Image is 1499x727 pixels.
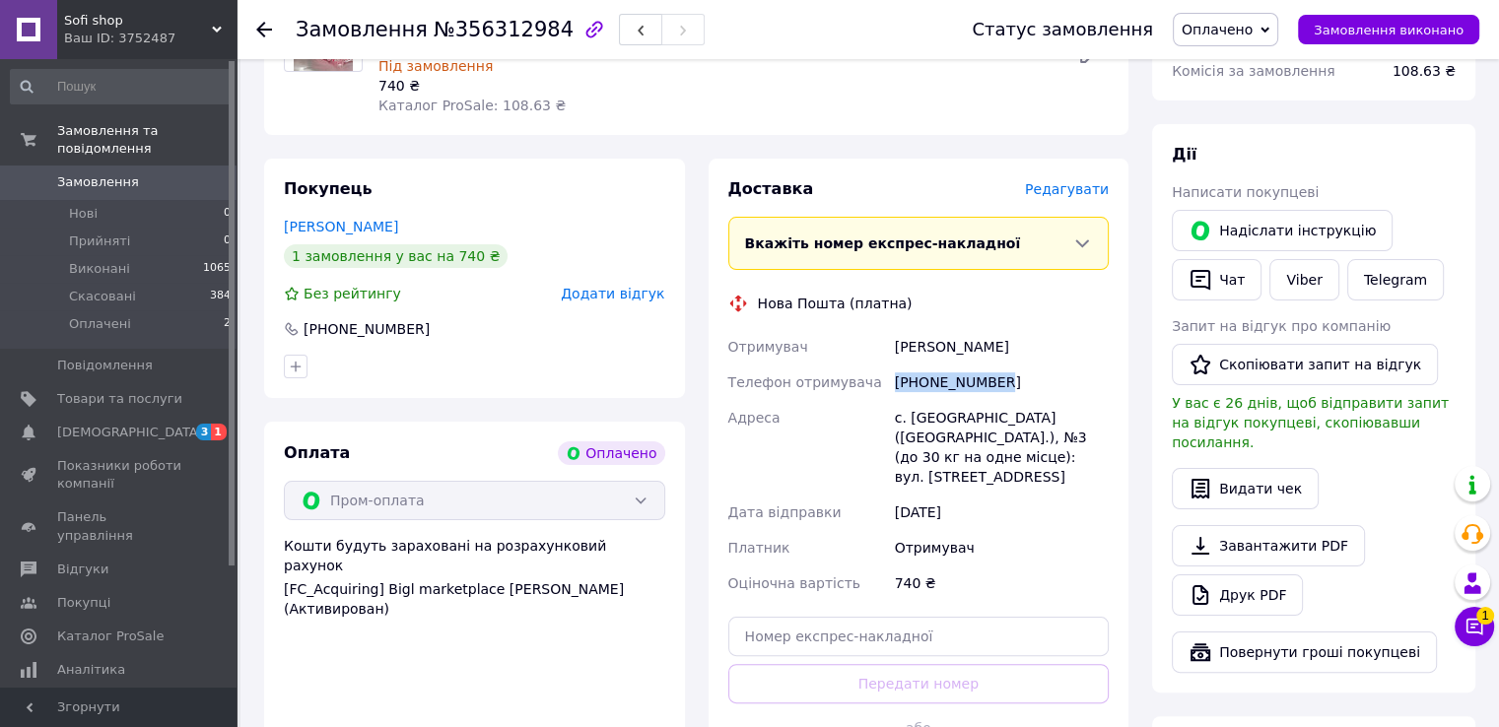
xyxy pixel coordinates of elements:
span: Каталог ProSale: 108.63 ₴ [378,98,566,113]
button: Скопіювати запит на відгук [1172,344,1438,385]
div: [PERSON_NAME] [891,329,1113,364]
button: Замовлення виконано [1298,15,1479,44]
span: Дії [1172,145,1196,164]
div: Статус замовлення [972,20,1153,39]
div: с. [GEOGRAPHIC_DATA] ([GEOGRAPHIC_DATA].), №3 (до 30 кг на одне місце): вул. [STREET_ADDRESS] [891,400,1113,495]
span: Адреса [728,410,781,426]
span: Замовлення [57,173,139,191]
span: Нові [69,205,98,223]
a: [PERSON_NAME] [284,219,398,234]
span: 1 [1476,607,1494,625]
span: 1065 [203,260,231,278]
button: Надіслати інструкцію [1172,210,1393,251]
a: Viber [1269,259,1338,300]
span: Під замовлення [378,58,493,74]
span: Оплачено [1182,22,1253,37]
button: Чат [1172,259,1261,300]
div: [FC_Acquiring] Bigl marketplace [PERSON_NAME] (Активирован) [284,579,665,619]
span: 0 [224,205,231,223]
span: 108.63 ₴ [1393,63,1456,79]
button: Видати чек [1172,468,1319,509]
div: Оплачено [558,441,664,465]
span: Замовлення виконано [1314,23,1464,37]
span: Покупці [57,594,110,612]
span: Скасовані [69,288,136,305]
span: Відгуки [57,561,108,578]
span: Оплачені [69,315,131,333]
div: [PHONE_NUMBER] [891,364,1113,400]
span: Доставка [728,179,814,198]
div: Нова Пошта (платна) [753,294,918,313]
div: Ваш ID: 3752487 [64,30,237,47]
span: Комісія за замовлення [1172,63,1335,79]
span: Показники роботи компанії [57,457,182,493]
span: Панель управління [57,508,182,544]
span: 384 [210,288,231,305]
button: Повернути гроші покупцеві [1172,631,1437,673]
span: Аналітика [57,661,125,679]
span: Платник [728,540,790,556]
span: Редагувати [1025,181,1109,197]
span: Повідомлення [57,357,153,374]
a: Друк PDF [1172,574,1303,616]
span: Запит на відгук про компанію [1172,318,1391,334]
span: Вкажіть номер експрес-накладної [745,235,1021,251]
div: Отримувач [891,530,1113,565]
span: 2 [224,315,231,333]
span: [DEMOGRAPHIC_DATA] [57,424,203,441]
div: Кошти будуть зараховані на розрахунковий рахунок [284,536,665,619]
span: Дата відправки [728,504,842,520]
div: 740 ₴ [891,565,1113,601]
div: [DATE] [891,495,1113,530]
span: Sofi shop [64,12,212,30]
a: Завантажити PDF [1172,525,1365,566]
span: Оціночна вартість [728,575,860,591]
div: 1 замовлення у вас на 740 ₴ [284,244,508,268]
span: Отримувач [728,339,808,355]
span: №356312984 [434,18,574,41]
span: 1 [211,424,227,440]
span: Замовлення та повідомлення [57,122,237,158]
span: Без рейтингу [304,286,401,301]
span: Каталог ProSale [57,628,164,645]
span: Телефон отримувача [728,374,882,390]
span: Товари та послуги [57,390,182,408]
span: Оплата [284,443,350,462]
div: 740 ₴ [378,76,611,96]
span: 3 [196,424,212,440]
div: Повернутися назад [256,20,272,39]
span: 0 [224,232,231,250]
span: Покупець [284,179,373,198]
span: Замовлення [296,18,428,41]
span: Виконані [69,260,130,278]
span: Написати покупцеві [1172,184,1319,200]
input: Номер експрес-накладної [728,617,1110,656]
span: Додати відгук [561,286,664,301]
button: Чат з покупцем1 [1455,607,1494,646]
div: [PHONE_NUMBER] [302,319,432,339]
a: Telegram [1347,259,1444,300]
span: Прийняті [69,232,130,250]
input: Пошук [10,69,233,104]
span: У вас є 26 днів, щоб відправити запит на відгук покупцеві, скопіювавши посилання. [1172,395,1449,450]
